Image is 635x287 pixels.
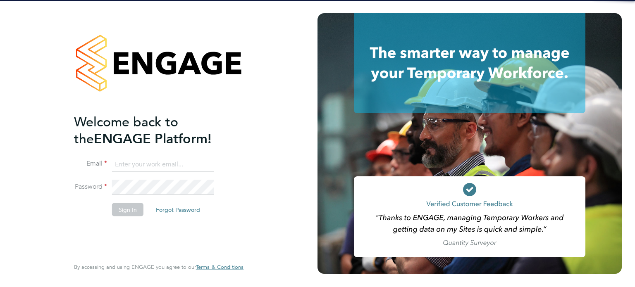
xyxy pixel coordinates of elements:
[196,264,243,270] a: Terms & Conditions
[149,203,207,216] button: Forgot Password
[74,113,235,147] h2: ENGAGE Platform!
[112,203,143,216] button: Sign In
[74,159,107,168] label: Email
[74,114,178,147] span: Welcome back to the
[74,183,107,191] label: Password
[112,157,214,172] input: Enter your work email...
[74,263,243,270] span: By accessing and using ENGAGE you agree to our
